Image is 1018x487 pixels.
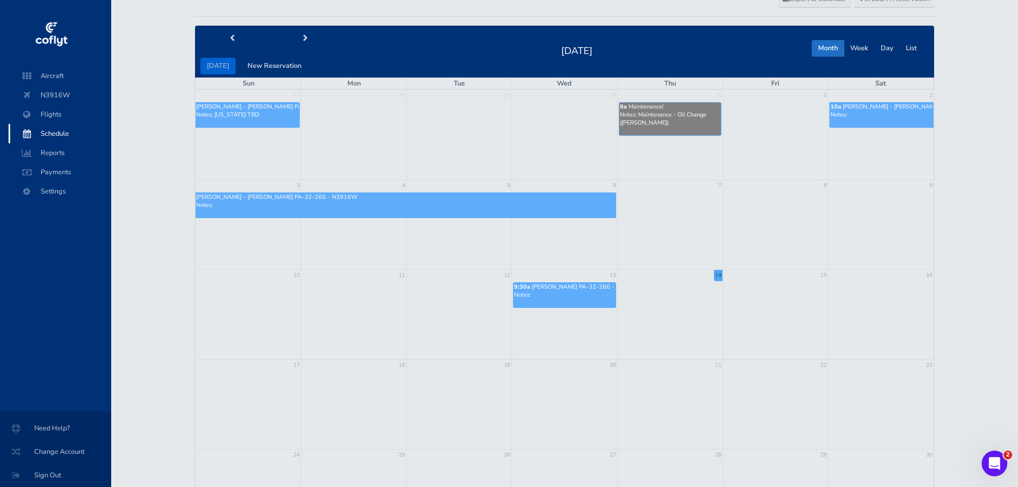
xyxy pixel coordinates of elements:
[628,103,663,111] span: Maintenance!
[13,442,98,461] span: Change Account
[292,270,301,281] a: 10
[200,58,236,74] button: [DATE]
[13,466,98,485] span: Sign Out
[1004,451,1012,459] span: 2
[241,58,308,74] button: New Reservation
[812,40,844,57] button: Month
[717,180,722,191] a: 7
[243,79,254,88] span: Sun
[503,360,511,370] a: 19
[714,270,722,281] a: 14
[609,90,617,101] a: 30
[612,180,617,191] a: 6
[925,360,934,370] a: 23
[398,450,406,460] a: 25
[196,201,615,209] p: Notes:
[503,450,511,460] a: 26
[19,66,100,86] span: Aircraft
[609,360,617,370] a: 20
[822,90,828,101] a: 1
[620,103,627,111] span: 8a
[925,450,934,460] a: 30
[296,180,301,191] a: 3
[19,163,100,182] span: Payments
[620,111,720,127] p: Notes: Maintenance - Oil Change ([PERSON_NAME])
[714,360,722,370] a: 21
[514,291,615,299] p: Notes:
[875,79,886,88] span: Sat
[13,419,98,438] span: Need Help?
[714,450,722,460] a: 28
[19,105,100,124] span: Flights
[928,90,934,101] a: 2
[514,283,530,291] span: 9:30a
[532,283,642,291] span: [PERSON_NAME] PA-32-260 - N3916W
[292,90,301,101] a: 27
[503,90,511,101] a: 29
[398,360,406,370] a: 18
[196,193,358,201] span: [PERSON_NAME] - [PERSON_NAME] PA-32-260 - N3916W
[269,30,343,47] button: next
[843,103,1004,111] span: [PERSON_NAME] - [PERSON_NAME] PA-32-260 - N3916W
[195,30,269,47] button: prev
[292,450,301,460] a: 24
[555,42,599,57] h2: [DATE]
[196,103,358,111] span: [PERSON_NAME] - [PERSON_NAME] PA-32-260 - N3916W
[609,450,617,460] a: 27
[822,180,828,191] a: 8
[830,111,933,119] p: Notes:
[19,86,100,105] span: N3916W
[819,450,828,460] a: 29
[771,79,779,88] span: Fri
[454,79,465,88] span: Tue
[925,270,934,281] a: 16
[506,180,511,191] a: 5
[19,124,100,143] span: Schedule
[292,360,301,370] a: 17
[609,270,617,281] a: 13
[347,79,361,88] span: Mon
[982,451,1007,476] iframe: Intercom live chat
[398,270,406,281] a: 11
[196,111,299,119] p: Notes: [US_STATE] TBD
[899,40,923,57] button: List
[503,270,511,281] a: 12
[557,79,572,88] span: Wed
[664,79,676,88] span: Thu
[401,180,406,191] a: 4
[844,40,875,57] button: Week
[714,90,722,101] a: 31
[819,360,828,370] a: 22
[19,182,100,201] span: Settings
[819,270,828,281] a: 15
[19,143,100,163] span: Reports
[830,103,841,111] span: 10a
[874,40,900,57] button: Day
[928,180,934,191] a: 9
[398,90,406,101] a: 28
[34,19,69,51] img: coflyt logo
